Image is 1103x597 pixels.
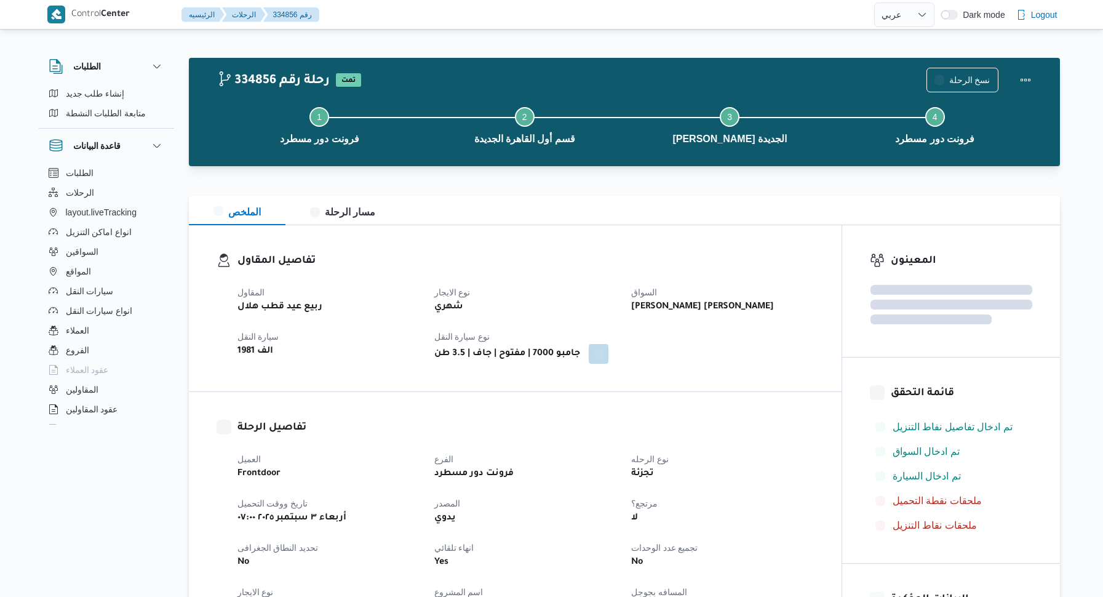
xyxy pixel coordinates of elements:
[631,511,638,526] b: لا
[237,253,814,270] h3: تفاصيل المقاول
[434,543,474,553] span: انهاء تلقائي
[44,321,169,340] button: العملاء
[672,132,787,146] span: [PERSON_NAME] الجديدة
[66,244,98,259] span: السواقين
[66,363,109,377] span: عقود العملاء
[66,284,114,298] span: سيارات النقل
[631,555,643,570] b: No
[631,499,658,508] span: مرتجع؟
[237,543,319,553] span: تحديد النطاق الجغرافى
[237,499,308,508] span: تاريخ ووقت التحميل
[237,511,346,526] b: أربعاء ٣ سبتمبر ٢٠٢٥ ٠٧:٠٠
[66,205,137,220] span: layout.liveTracking
[237,467,281,481] b: Frontdoor
[434,467,514,481] b: فرونت دور مسطرد
[522,112,527,122] span: 2
[310,207,375,217] span: مسار الرحلة
[870,417,1032,437] button: تم ادخال تفاصيل نفاط التنزيل
[434,555,448,570] b: Yes
[893,444,960,459] span: تم ادخال السواق
[44,103,169,123] button: متابعة الطلبات النشطة
[66,323,89,338] span: العملاء
[317,112,322,122] span: 1
[870,516,1032,535] button: ملحقات نقاط التنزيل
[280,132,359,146] span: فرونت دور مسطرد
[434,347,580,361] b: جامبو 7000 | مفتوح | جاف | 3.5 طن
[434,454,453,464] span: الفرع
[73,59,101,74] h3: الطلبات
[237,344,273,359] b: الف 1981
[66,422,117,436] span: اجهزة التليفون
[49,59,164,74] button: الطلبات
[217,73,330,89] h2: 334856 رحلة رقم
[832,92,1038,156] button: فرونت دور مسطرد
[341,77,356,84] b: تمت
[631,300,774,315] b: [PERSON_NAME] [PERSON_NAME]
[237,587,274,597] span: نوع الايجار
[44,242,169,262] button: السواقين
[39,163,174,430] div: قاعدة البيانات
[893,420,1013,435] span: تم ادخال تفاصيل نفاط التنزيل
[44,183,169,202] button: الرحلات
[44,202,169,222] button: layout.liveTracking
[627,92,833,156] button: [PERSON_NAME] الجديدة
[44,419,169,439] button: اجهزة التليفون
[336,73,361,87] span: تمت
[434,587,484,597] span: اسم المشروع
[66,303,133,318] span: انواع سيارات النقل
[933,112,938,122] span: 4
[101,10,130,20] b: Center
[47,6,65,23] img: X8yXhbKr1z7QwAAAABJRU5ErkJggg==
[66,343,89,358] span: الفروع
[44,281,169,301] button: سيارات النقل
[434,499,460,508] span: المصدر
[474,132,575,146] span: قسم أول القاهرة الجديدة
[870,442,1032,462] button: تم ادخال السواق
[237,287,265,297] span: المقاول
[727,112,732,122] span: 3
[631,587,687,597] span: المسافه بجوجل
[217,92,423,156] button: فرونت دور مسطرد
[66,382,98,397] span: المقاولين
[44,222,169,242] button: انواع اماكن التنزيل
[263,7,319,22] button: 334856 رقم
[434,300,463,315] b: شهري
[39,84,174,128] div: الطلبات
[66,166,94,180] span: الطلبات
[66,106,146,121] span: متابعة الطلبات النشطة
[237,420,814,436] h3: تفاصيل الرحلة
[893,518,977,533] span: ملحقات نقاط التنزيل
[893,520,977,531] span: ملحقات نقاط التنزيل
[222,7,266,22] button: الرحلات
[926,68,998,92] button: نسخ الرحلة
[237,300,322,315] b: ربيع عيد قطب هلال
[44,360,169,380] button: عقود العملاء
[893,495,982,506] span: ملحقات نقطة التحميل
[631,467,654,481] b: تجزئة
[66,185,94,200] span: الرحلات
[44,163,169,183] button: الطلبات
[893,494,982,508] span: ملحقات نقطة التحميل
[1011,2,1062,27] button: Logout
[891,253,1032,270] h3: المعينون
[213,207,261,217] span: الملخص
[870,467,1032,486] button: تم ادخال السيارة
[44,84,169,103] button: إنشاء طلب جديد
[1013,68,1038,92] button: Actions
[958,10,1005,20] span: Dark mode
[44,340,169,360] button: الفروع
[893,446,960,457] span: تم ادخال السواق
[237,555,249,570] b: No
[893,422,1013,432] span: تم ادخال تفاصيل نفاط التنزيل
[949,73,990,87] span: نسخ الرحلة
[237,332,279,342] span: سيارة النقل
[893,471,961,481] span: تم ادخال السيارة
[66,225,132,239] span: انواع اماكن التنزيل
[1031,7,1057,22] span: Logout
[44,262,169,281] button: المواقع
[66,402,118,417] span: عقود المقاولين
[44,399,169,419] button: عقود المقاولين
[870,491,1032,511] button: ملحقات نقطة التحميل
[434,287,471,297] span: نوع الايجار
[44,380,169,399] button: المقاولين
